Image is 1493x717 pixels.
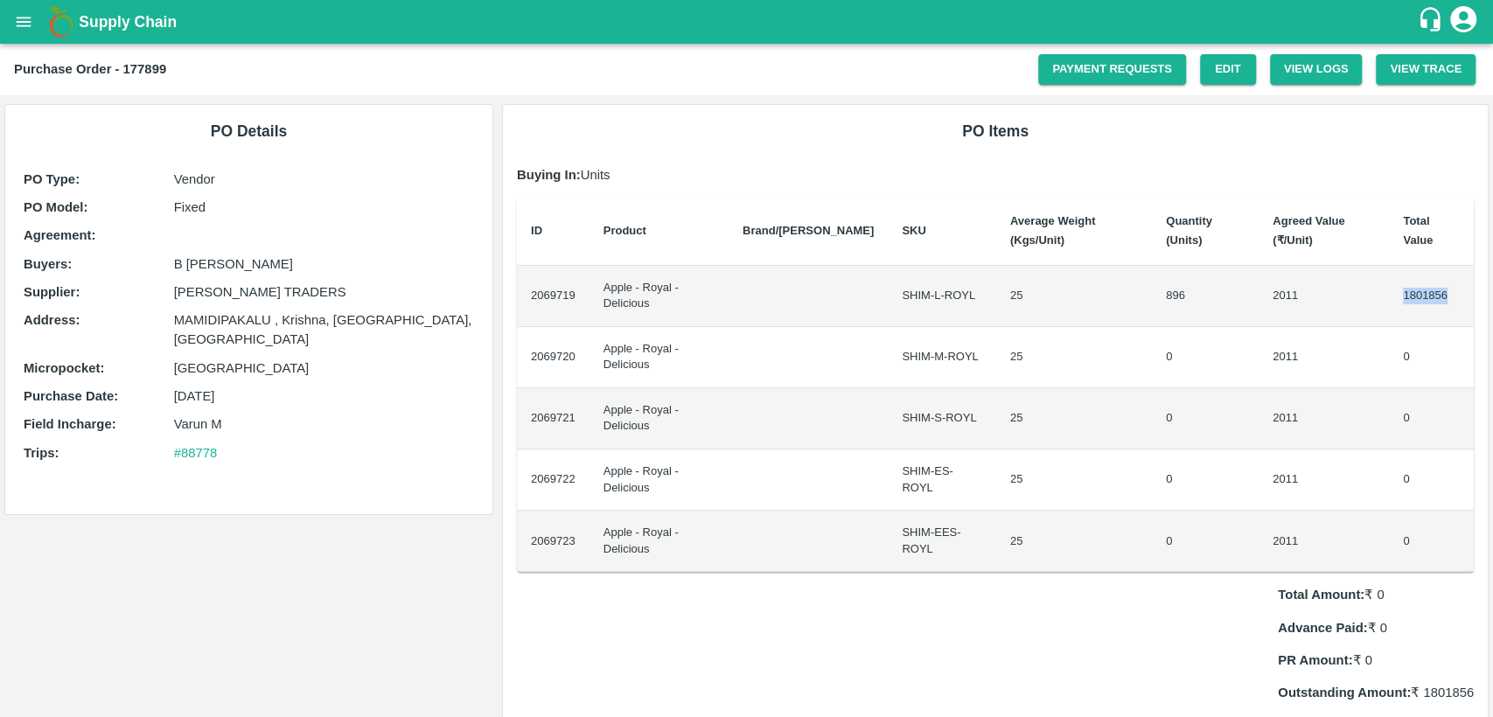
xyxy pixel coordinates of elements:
td: 2011 [1259,266,1389,327]
button: View Logs [1270,54,1363,85]
b: PO Type : [24,172,80,186]
b: Total Value [1403,214,1433,247]
td: Apple - Royal - Delicious [590,266,729,327]
b: Supplier : [24,285,80,299]
p: ₹ 1801856 [1278,683,1474,702]
div: account of current user [1448,3,1479,40]
td: Apple - Royal - Delicious [590,327,729,388]
button: View Trace [1376,54,1476,85]
td: 0 [1389,388,1474,449]
td: Apple - Royal - Delicious [590,388,729,449]
b: Product [603,224,646,237]
b: Field Incharge : [24,417,116,431]
td: SHIM-ES-ROYL [888,449,996,511]
b: Address : [24,313,80,327]
p: B [PERSON_NAME] [174,254,474,274]
button: open drawer [3,2,44,42]
td: 2069721 [517,388,590,449]
td: SHIM-M-ROYL [888,327,996,388]
img: logo [44,4,79,39]
b: SKU [902,224,925,237]
td: 2069720 [517,327,590,388]
td: 2011 [1259,449,1389,511]
b: Outstanding Amount: [1278,686,1411,700]
b: Supply Chain [79,13,177,31]
td: 2069722 [517,449,590,511]
b: Agreement: [24,228,95,242]
p: [DATE] [174,386,474,406]
p: ₹ 0 [1278,618,1474,637]
td: SHIM-L-ROYL [888,266,996,327]
div: customer-support [1417,6,1448,38]
td: 0 [1152,327,1259,388]
td: 0 [1389,327,1474,388]
td: 0 [1389,511,1474,572]
p: Fixed [174,198,474,217]
td: Apple - Royal - Delicious [590,449,729,511]
b: Micropocket : [24,361,104,375]
td: 25 [996,511,1152,572]
b: Average Weight (Kgs/Unit) [1010,214,1096,247]
td: 25 [996,449,1152,511]
p: MAMIDIPAKALU , Krishna, [GEOGRAPHIC_DATA], [GEOGRAPHIC_DATA] [174,310,474,350]
a: Payment Requests [1038,54,1186,85]
p: [PERSON_NAME] TRADERS [174,282,474,302]
p: ₹ 0 [1278,651,1474,670]
td: 25 [996,388,1152,449]
b: Agreed Value (₹/Unit) [1273,214,1344,247]
b: Total Amount: [1278,588,1364,602]
td: 0 [1152,449,1259,511]
a: #88778 [174,446,218,460]
td: 25 [996,327,1152,388]
b: PO Model : [24,200,87,214]
td: Apple - Royal - Delicious [590,511,729,572]
td: 1801856 [1389,266,1474,327]
td: 896 [1152,266,1259,327]
b: ID [531,224,542,237]
b: Buyers : [24,257,72,271]
td: 0 [1389,449,1474,511]
b: PR Amount: [1278,653,1352,667]
td: SHIM-EES-ROYL [888,511,996,572]
p: Units [517,165,1474,184]
td: 2069723 [517,511,590,572]
td: SHIM-S-ROYL [888,388,996,449]
a: Edit [1200,54,1256,85]
b: Advance Paid: [1278,621,1367,635]
b: Purchase Order - 177899 [14,62,166,76]
p: Varun M [174,414,474,434]
td: 2011 [1259,388,1389,449]
td: 0 [1152,388,1259,449]
b: Purchase Date : [24,389,118,403]
b: Brand/[PERSON_NAME] [743,224,874,237]
b: Buying In: [517,168,581,182]
b: Quantity (Units) [1166,214,1212,247]
b: Trips : [24,446,59,460]
td: 2011 [1259,511,1389,572]
p: ₹ 0 [1278,585,1474,604]
h6: PO Items [517,119,1474,143]
p: Vendor [174,170,474,189]
a: Supply Chain [79,10,1417,34]
td: 2011 [1259,327,1389,388]
td: 25 [996,266,1152,327]
td: 2069719 [517,266,590,327]
h6: PO Details [19,119,478,143]
p: [GEOGRAPHIC_DATA] [174,358,474,378]
td: 0 [1152,511,1259,572]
